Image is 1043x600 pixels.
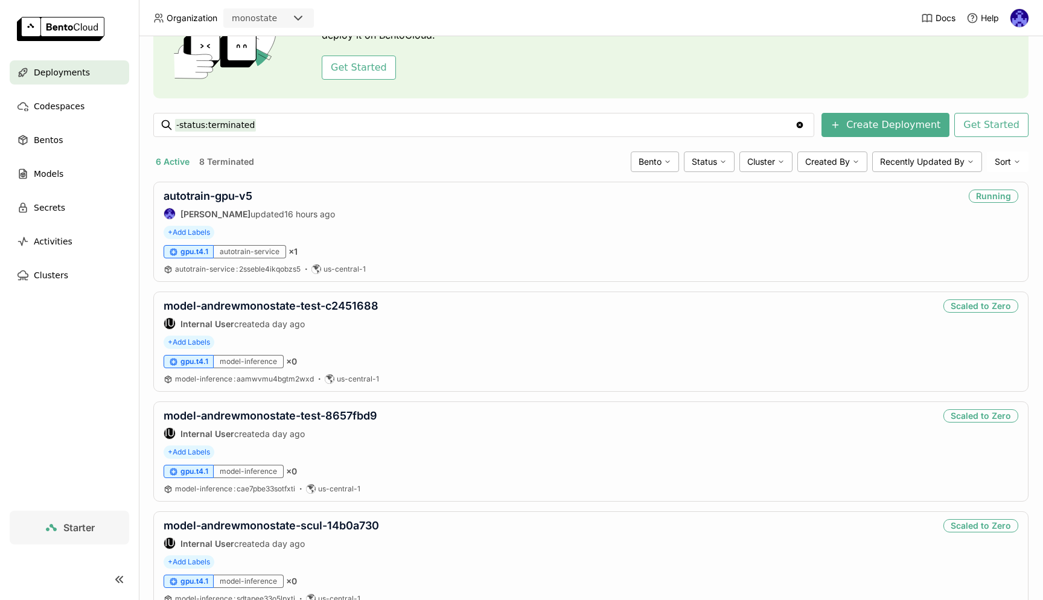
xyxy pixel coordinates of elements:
span: model-inference aamwvmu4bgtm2wxd [175,374,314,383]
a: model-inference:cae7pbe33sotfxti [175,484,295,494]
div: Help [966,12,999,24]
span: us-central-1 [318,484,360,494]
span: gpu.t4.1 [180,357,208,366]
strong: [PERSON_NAME] [180,209,250,219]
input: Search [175,115,795,135]
span: a day ago [265,429,305,439]
span: : [234,374,235,383]
span: Codespaces [34,99,85,113]
a: Deployments [10,60,129,85]
span: × 0 [286,576,297,587]
input: Selected monostate. [278,13,279,25]
span: Starter [63,522,95,534]
button: 8 Terminated [197,154,257,170]
button: 6 Active [153,154,192,170]
div: created [164,537,379,549]
a: Activities [10,229,129,254]
div: IU [164,428,175,439]
div: model-inference [214,465,284,478]
div: Sort [987,152,1029,172]
span: autotrain-service 2sseble4ikqobzs5 [175,264,301,273]
span: us-central-1 [337,374,379,384]
button: Get Started [322,56,396,80]
div: autotrain-service [214,245,286,258]
div: Bento [631,152,679,172]
span: Recently Updated By [880,156,965,167]
a: model-andrewmonostate-test-8657fbd9 [164,409,377,422]
span: a day ago [265,538,305,549]
span: × 0 [286,356,297,367]
span: Activities [34,234,72,249]
span: Organization [167,13,217,24]
span: +Add Labels [164,555,214,569]
span: Bentos [34,133,63,147]
strong: Internal User [180,319,234,329]
div: updated [164,208,335,220]
a: model-andrewmonostate-scul-14b0a730 [164,519,379,532]
div: IU [164,318,175,329]
span: × 0 [286,466,297,477]
div: Internal User [164,427,176,439]
div: model-inference [214,355,284,368]
span: Sort [995,156,1011,167]
a: Clusters [10,263,129,287]
span: Clusters [34,268,68,282]
div: model-inference [214,575,284,588]
span: +Add Labels [164,336,214,349]
div: Cluster [739,152,793,172]
span: model-inference cae7pbe33sotfxti [175,484,295,493]
a: Models [10,162,129,186]
a: autotrain-service:2sseble4ikqobzs5 [175,264,301,274]
a: Codespaces [10,94,129,118]
div: monostate [232,12,277,24]
a: Bentos [10,128,129,152]
span: × 1 [289,246,298,257]
span: Cluster [747,156,775,167]
span: us-central-1 [324,264,366,274]
div: Scaled to Zero [943,409,1018,423]
div: IU [164,538,175,549]
span: Created By [805,156,850,167]
span: Bento [639,156,662,167]
div: Scaled to Zero [943,299,1018,313]
a: model-andrewmonostate-test-c2451688 [164,299,378,312]
a: autotrain-gpu-v5 [164,190,252,202]
span: +Add Labels [164,226,214,239]
div: created [164,427,377,439]
span: gpu.t4.1 [180,247,208,257]
span: Docs [936,13,955,24]
span: gpu.t4.1 [180,467,208,476]
a: Starter [10,511,129,544]
div: Scaled to Zero [943,519,1018,532]
svg: Clear value [795,120,805,130]
img: logo [17,17,104,41]
div: Internal User [164,537,176,549]
strong: Internal User [180,538,234,549]
span: gpu.t4.1 [180,576,208,586]
span: 16 hours ago [284,209,335,219]
div: Recently Updated By [872,152,982,172]
div: created [164,318,378,330]
button: Get Started [954,113,1029,137]
span: Secrets [34,200,65,215]
span: Models [34,167,63,181]
span: Help [981,13,999,24]
img: Andrew correa [164,208,175,219]
img: Andrew correa [1010,9,1029,27]
button: Create Deployment [821,113,949,137]
span: a day ago [265,319,305,329]
a: model-inference:aamwvmu4bgtm2wxd [175,374,314,384]
div: Running [969,190,1018,203]
span: +Add Labels [164,445,214,459]
div: Internal User [164,318,176,330]
div: Status [684,152,735,172]
span: Deployments [34,65,90,80]
a: Secrets [10,196,129,220]
div: Created By [797,152,867,172]
span: : [234,484,235,493]
a: Docs [921,12,955,24]
strong: Internal User [180,429,234,439]
span: Status [692,156,717,167]
span: : [236,264,238,273]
